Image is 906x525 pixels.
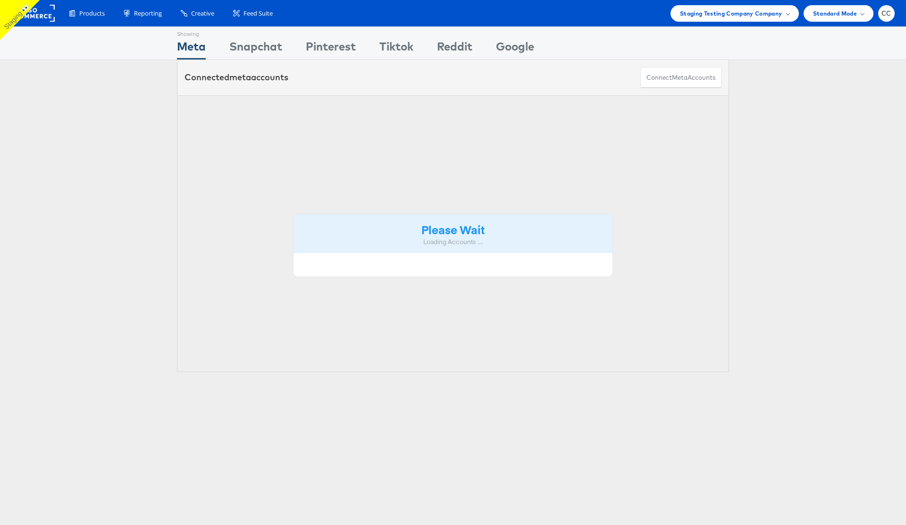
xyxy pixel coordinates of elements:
[229,72,251,83] span: meta
[185,71,288,84] div: Connected accounts
[421,221,485,237] strong: Please Wait
[881,10,891,17] span: CC
[379,38,413,59] div: Tiktok
[680,8,782,18] span: Staging Testing Company Company
[640,67,721,88] button: ConnectmetaAccounts
[301,237,605,246] div: Loading Accounts ....
[496,38,534,59] div: Google
[134,9,162,18] span: Reporting
[229,38,282,59] div: Snapchat
[177,27,206,38] div: Showing
[243,9,273,18] span: Feed Suite
[437,38,472,59] div: Reddit
[79,9,105,18] span: Products
[191,9,214,18] span: Creative
[813,8,857,18] span: Standard Mode
[306,38,356,59] div: Pinterest
[672,73,688,82] span: meta
[177,38,206,59] div: Meta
